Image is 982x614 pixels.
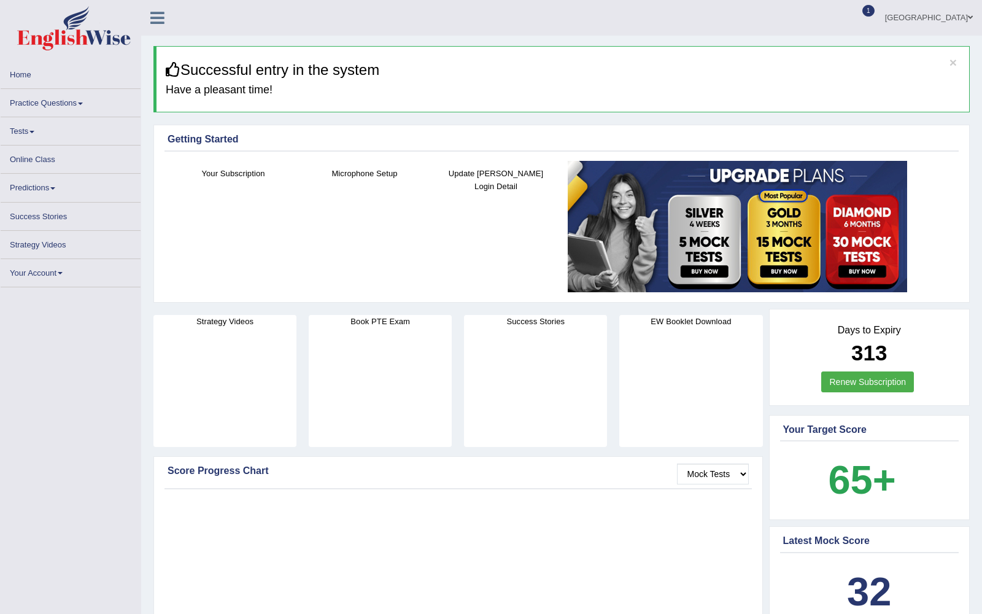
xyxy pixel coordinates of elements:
a: Practice Questions [1,89,141,113]
a: Renew Subscription [821,371,914,392]
h4: Have a pleasant time! [166,84,960,96]
h4: Book PTE Exam [309,315,452,328]
button: × [949,56,957,69]
a: Tests [1,117,141,141]
h4: Strategy Videos [153,315,296,328]
a: Home [1,61,141,85]
a: Online Class [1,146,141,169]
h4: Microphone Setup [305,167,424,180]
a: Strategy Videos [1,231,141,255]
a: Success Stories [1,203,141,227]
h4: Your Subscription [174,167,293,180]
div: Score Progress Chart [168,464,749,478]
h3: Successful entry in the system [166,62,960,78]
h4: Update [PERSON_NAME] Login Detail [436,167,555,193]
h4: Days to Expiry [783,325,956,336]
div: Getting Started [168,132,956,147]
b: 32 [847,569,891,614]
div: Your Target Score [783,422,956,437]
span: 1 [862,5,875,17]
b: 313 [851,341,887,365]
h4: EW Booklet Download [619,315,762,328]
h4: Success Stories [464,315,607,328]
img: small5.jpg [568,161,907,292]
div: Latest Mock Score [783,534,956,548]
b: 65+ [828,457,895,502]
a: Predictions [1,174,141,198]
a: Your Account [1,259,141,283]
